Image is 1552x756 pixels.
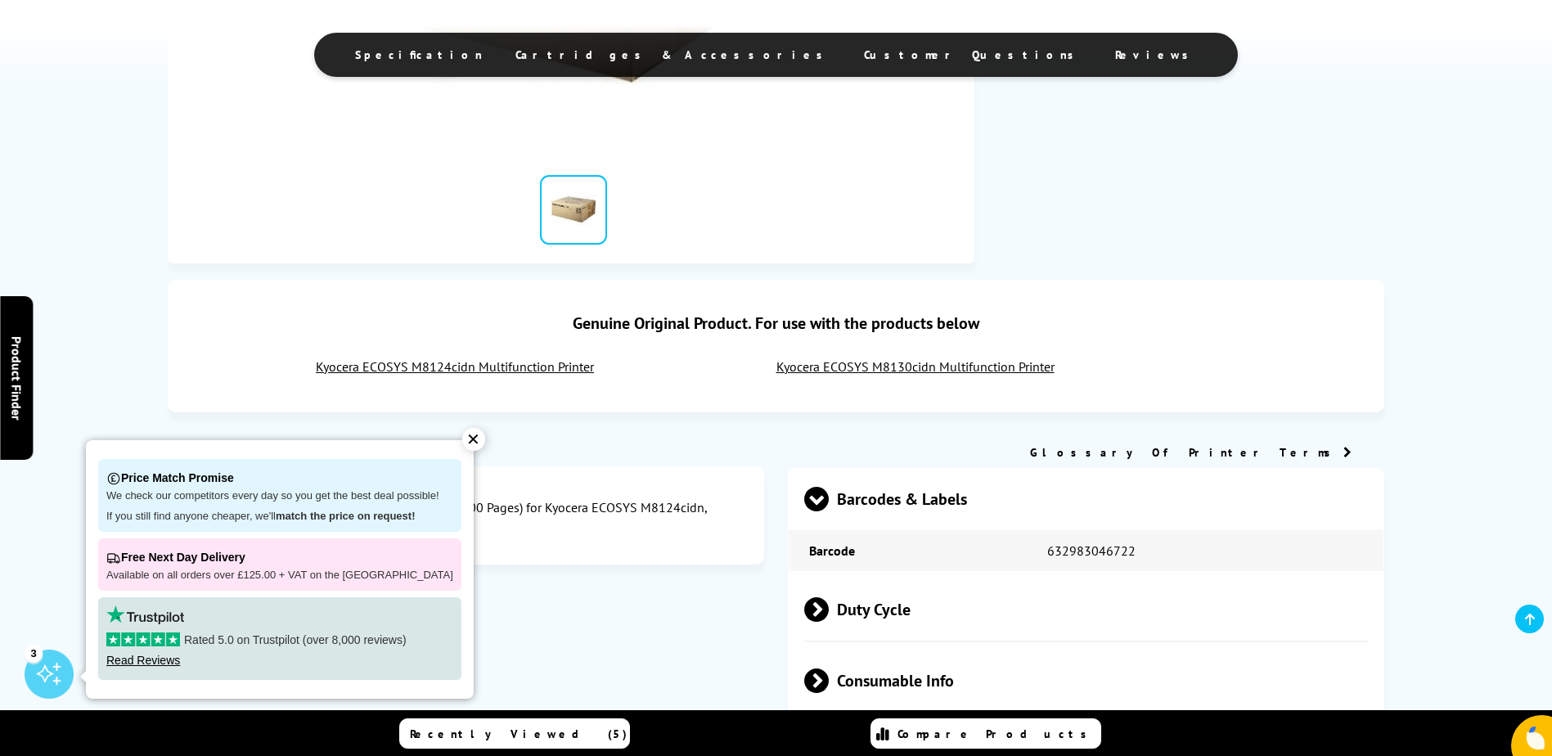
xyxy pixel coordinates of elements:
span: Consumable Info [804,650,1369,712]
span: Specification [355,47,483,62]
span: Compare Products [897,727,1095,741]
a: Read Reviews [106,654,180,667]
p: Free Next Day Delivery [106,547,453,569]
a: Recently Viewed (5) [399,718,630,749]
img: stars-5.svg [106,632,180,646]
div: ✕ [462,428,485,451]
strong: match the price on request! [276,510,415,522]
p: Available on all orders over £125.00 + VAT on the [GEOGRAPHIC_DATA] [106,569,453,583]
a: Kyocera ECOSYS M8130cidn Multifunction Printer [776,358,1055,375]
a: Compare Products [870,718,1101,749]
span: Cartridges & Accessories [515,47,831,62]
span: Recently Viewed (5) [410,727,628,741]
span: Reviews [1115,47,1197,62]
div: 3 [25,644,43,662]
span: Customer Questions [864,47,1082,62]
span: Duty Cycle [804,579,1369,641]
p: We check our competitors every day so you get the best deal possible! [106,489,453,503]
a: Kyocera ECOSYS M8124cidn Multifunction Printer [316,358,594,375]
img: trustpilot rating [106,605,184,624]
span: Product Finder [8,336,25,421]
a: Glossary Of Printer Terms [1030,445,1352,460]
p: If you still find anyone cheaper, we'll [106,510,453,524]
td: 632983046722 [1027,530,1383,571]
span: Barcodes & Labels [804,469,1369,530]
p: Price Match Promise [106,467,453,489]
div: Genuine Original Product. For use with the products below [184,296,1367,350]
td: Barcode [789,530,1026,571]
p: Rated 5.0 on Trustpilot (over 8,000 reviews) [106,632,453,647]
